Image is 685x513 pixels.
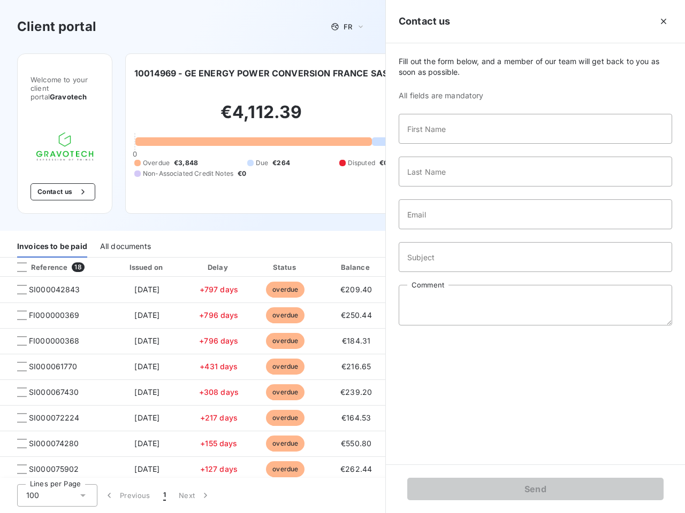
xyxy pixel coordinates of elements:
span: FI000000369 [29,310,80,321]
span: +127 days [200,464,238,473]
span: overdue [266,384,305,400]
span: overdue [266,307,305,323]
span: SI000061770 [29,361,78,372]
span: SI000067430 [29,387,79,398]
h2: €4,112.39 [134,102,388,134]
span: +217 days [200,413,238,422]
span: overdue [266,359,305,375]
span: €0 [379,158,388,168]
input: placeholder [399,157,672,186]
span: [DATE] [134,336,159,345]
span: overdue [266,333,305,349]
span: €164.53 [341,413,371,422]
span: [DATE] [134,285,159,294]
span: Due [256,158,268,168]
span: Welcome to your client portal [31,75,99,101]
span: FR [344,22,352,31]
img: Company logo [31,127,99,166]
span: [DATE] [134,387,159,397]
input: placeholder [399,114,672,144]
span: SI000075902 [29,464,79,475]
div: Status [254,262,317,273]
span: €262.44 [340,464,372,473]
span: Overdue [143,158,170,168]
span: SI000074280 [29,438,79,449]
span: SI000072224 [29,413,80,423]
span: [DATE] [134,310,159,320]
input: placeholder [399,199,672,229]
span: overdue [266,410,305,426]
span: €3,848 [174,158,198,168]
div: Balance [322,262,391,273]
h6: 10014969 - GE ENERGY POWER CONVERSION FRANCE SAS [134,67,388,80]
span: €250.44 [341,310,372,320]
div: Invoices to be paid [17,235,87,258]
span: €184.31 [342,336,370,345]
span: Non-Associated Credit Notes [143,169,233,178]
div: Issued on [110,262,184,273]
button: Next [172,484,217,507]
div: All documents [100,235,151,258]
span: 1 [163,490,166,501]
span: 0 [133,150,137,158]
button: Contact us [31,183,95,200]
span: +797 days [200,285,238,294]
span: €264 [272,158,290,168]
input: placeholder [399,242,672,272]
span: [DATE] [134,439,159,448]
span: Disputed [348,158,375,168]
span: Gravotech [50,92,87,101]
span: Fill out the form below, and a member of our team will get back to you as soon as possible. [399,56,672,77]
span: 100 [26,490,39,501]
span: 18 [72,262,84,272]
span: +308 days [199,387,239,397]
span: All fields are mandatory [399,90,672,101]
span: +431 days [200,362,238,371]
span: [DATE] [134,362,159,371]
span: FI000000368 [29,336,80,346]
span: €216.65 [341,362,371,371]
div: Delay [188,262,249,273]
span: SI000042843 [29,284,80,295]
span: +155 days [200,439,237,448]
span: overdue [266,436,305,452]
span: €0 [238,169,246,178]
span: €239.20 [340,387,372,397]
span: €550.80 [341,439,371,448]
span: overdue [266,282,305,298]
button: Send [407,478,664,500]
span: +796 days [199,336,238,345]
span: +796 days [199,310,238,320]
span: overdue [266,461,305,477]
button: Previous [97,484,157,507]
span: [DATE] [134,413,159,422]
span: €209.40 [340,285,372,294]
button: 1 [157,484,172,507]
h5: Contact us [399,14,451,29]
div: Reference [9,262,67,272]
span: [DATE] [134,464,159,473]
h3: Client portal [17,17,96,36]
